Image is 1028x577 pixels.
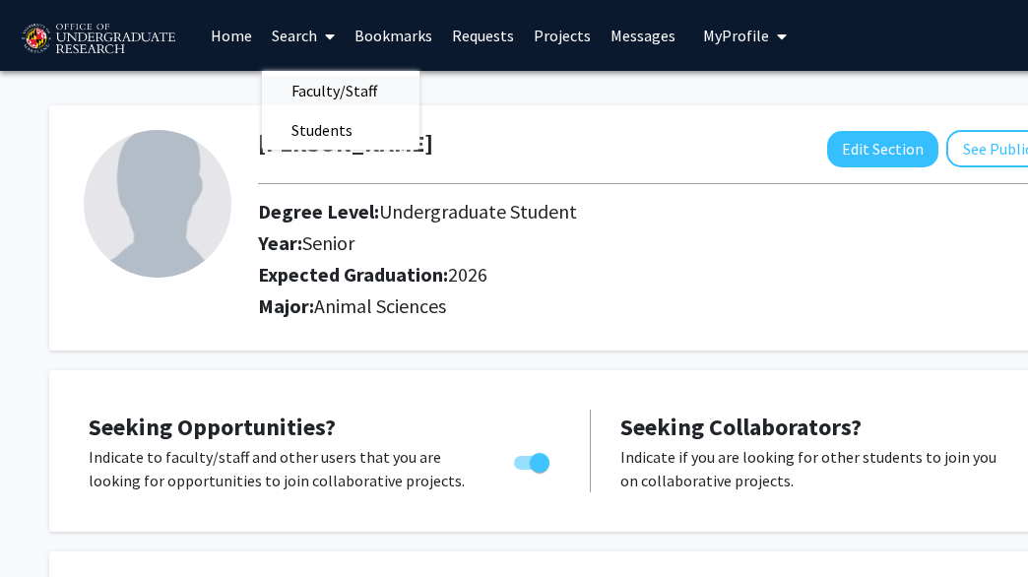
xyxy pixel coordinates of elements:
div: Toggle [506,445,560,475]
span: Seeking Collaborators? [620,412,862,442]
span: Undergraduate Student [379,199,577,224]
a: Home [201,1,262,70]
h2: Expected Graduation: [258,263,962,287]
span: Senior [302,230,354,255]
p: Indicate if you are looking for other students to join you on collaborative projects. [620,445,1009,492]
span: Animal Sciences [314,293,446,318]
a: Bookmarks [345,1,442,70]
a: Faculty/Staff [262,76,419,105]
h2: Year: [258,231,962,255]
button: Edit Section [827,131,938,167]
h1: [PERSON_NAME] [258,130,433,159]
span: Seeking Opportunities? [89,412,336,442]
img: Profile Picture [84,130,231,278]
img: University of Maryland Logo [15,15,181,64]
a: Search [262,1,345,70]
a: Students [262,115,419,145]
p: Indicate to faculty/staff and other users that you are looking for opportunities to join collabor... [89,445,477,492]
iframe: Chat [15,488,84,562]
h2: Degree Level: [258,200,962,224]
a: Projects [524,1,601,70]
span: 2026 [448,262,487,287]
a: Requests [442,1,524,70]
span: Students [262,110,382,150]
span: My Profile [703,26,769,45]
a: Messages [601,1,685,70]
span: Faculty/Staff [262,71,407,110]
